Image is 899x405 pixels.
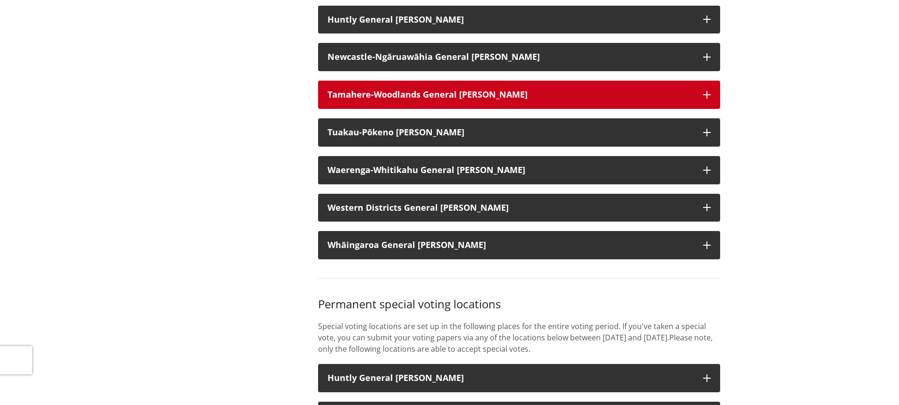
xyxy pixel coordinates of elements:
button: Tamahere-Woodlands General [PERSON_NAME] [318,81,720,109]
strong: Waerenga-Whitikahu General [PERSON_NAME] [328,164,525,175]
p: Special voting locations are set up in the following places for the entire voting period. If you'... [318,321,720,355]
button: Waerenga-Whitikahu General [PERSON_NAME] [318,156,720,184]
button: Tuakau-Pōkeno [PERSON_NAME] [318,118,720,147]
button: Huntly General [PERSON_NAME] [318,6,720,34]
strong: Tamahere-Woodlands General [PERSON_NAME] [328,89,528,100]
h3: Permanent special voting locations [318,298,720,311]
button: Whāingaroa General [PERSON_NAME] [318,231,720,259]
button: Huntly General [PERSON_NAME] [318,364,720,392]
iframe: Messenger Launcher [856,365,890,399]
strong: Whāingaroa General [PERSON_NAME] [328,239,486,250]
strong: Newcastle-Ngāruawāhia General [PERSON_NAME] [328,51,540,62]
strong: Huntly General [PERSON_NAME] [328,372,464,383]
strong: Western Districts General [PERSON_NAME] [328,202,509,213]
button: Newcastle-Ngāruawāhia General [PERSON_NAME] [318,43,720,71]
span: ou can submit your voting papers via any of the locations below between [DATE] and [DATE]. [341,332,669,343]
h3: Tuakau-Pōkeno [PERSON_NAME] [328,128,694,137]
button: Western Districts General [PERSON_NAME] [318,194,720,222]
h3: Huntly General [PERSON_NAME] [328,15,694,25]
